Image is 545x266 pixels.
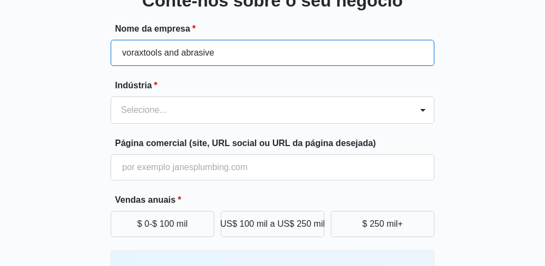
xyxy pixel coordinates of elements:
button: $ 0-$ 100 mil [111,211,214,237]
font: $ 250 mil+ [362,219,403,228]
input: por exemplo, Jane's Plumbing [111,40,434,66]
font: Nome da empresa [115,24,190,33]
input: por exemplo janesplumbing.com [111,154,434,180]
font: Página comercial (site, URL social ou URL da página desejada) [115,138,376,148]
font: $ 0-$ 100 mil [137,219,188,228]
font: Indústria [115,81,152,90]
font: US$ 100 mil a US$ 250 mil [220,219,325,228]
font: Vendas anuais [115,195,175,204]
button: US$ 100 mil a US$ 250 mil [221,211,324,237]
button: $ 250 mil+ [331,211,434,237]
